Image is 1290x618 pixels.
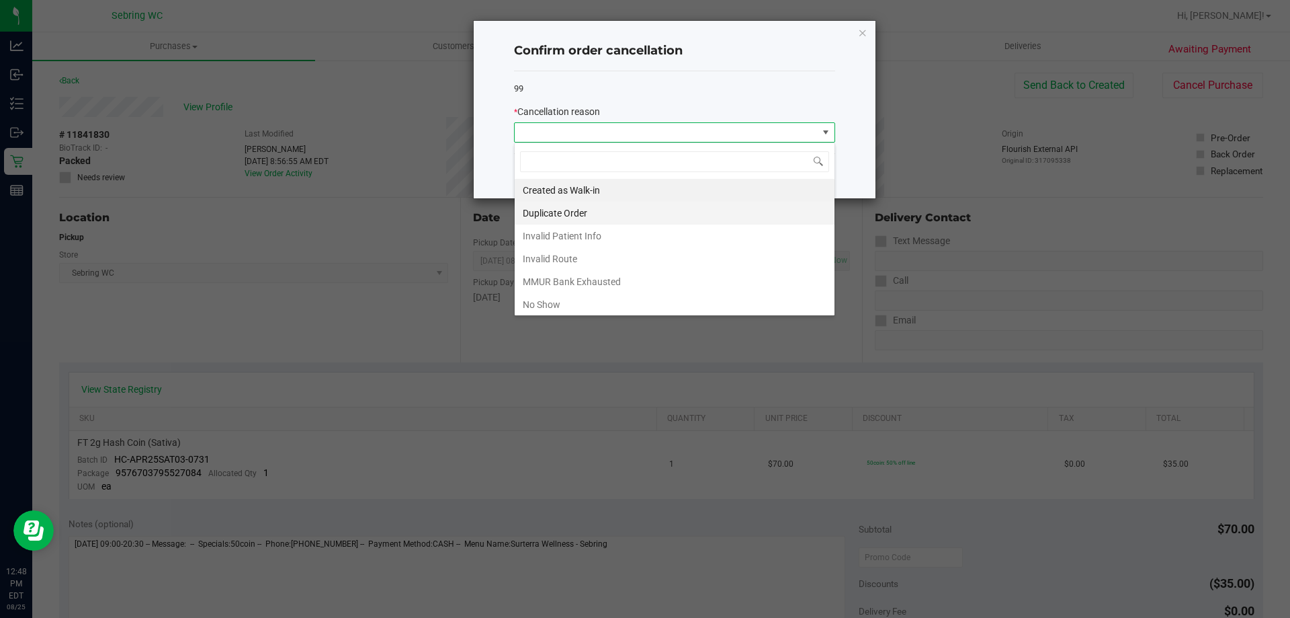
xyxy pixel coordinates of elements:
li: Duplicate Order [515,202,834,225]
li: No Show [515,293,834,316]
li: Invalid Patient Info [515,225,834,247]
li: Created as Walk-in [515,179,834,202]
iframe: Resource center [13,510,54,551]
button: Close [858,24,867,40]
li: Invalid Route [515,247,834,270]
li: MMUR Bank Exhausted [515,270,834,293]
span: 99 [514,83,523,93]
h4: Confirm order cancellation [514,42,835,60]
span: Cancellation reason [517,106,600,117]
